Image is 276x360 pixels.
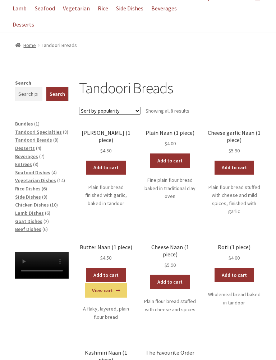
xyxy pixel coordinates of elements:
a: Add to cart: “Plain Naan (1 piece)” [150,153,190,168]
p: Showing all 8 results [146,105,189,117]
bdi: 5.90 [229,147,240,154]
a: Roti (1 piece) $4.00 [207,244,261,262]
a: Cheese garlic Naan (1 piece) $5.90 [207,129,261,155]
p: Fine plain flour bread baked in traditional clay oven [143,176,197,200]
span: 4 [53,169,55,176]
a: Lamb [9,0,30,16]
a: Side Dishes [15,194,41,200]
h2: Butter Naan (1 piece) [79,244,133,251]
a: Add to cart: “Garlic Naan (1 piece)” [86,161,126,175]
select: Shop order [79,107,141,115]
h2: Roti (1 piece) [207,244,261,251]
h1: Tandoori Breads [79,79,261,97]
span: 6 [44,226,46,232]
span: 8 [55,137,57,143]
p: Plain flour bread finished with garlic, baked in tandoor [79,183,133,208]
a: Cheese Naan (1 piece) $5.90 [143,244,197,269]
a: View cart [85,283,127,298]
span: 7 [41,153,43,160]
span: 2 [45,218,47,224]
span: 14 [59,177,64,184]
a: Tandoori Specialties [15,129,62,135]
a: Home [15,42,36,48]
bdi: 4.00 [229,255,240,261]
a: Side Dishes [113,0,147,16]
a: Beverages [15,153,38,160]
a: Goat Dishes [15,218,42,224]
h2: Cheese garlic Naan (1 piece) [207,129,261,143]
a: Rice [94,0,111,16]
bdi: 5.90 [165,262,176,268]
span: $ [100,147,103,154]
input: Search products… [15,87,42,101]
h2: [PERSON_NAME] (1 piece) [79,129,133,143]
span: 8 [34,161,37,167]
a: Add to cart: “Roti (1 piece)” [215,268,254,282]
bdi: 4.50 [100,147,111,154]
a: Beverages [148,0,180,16]
span: $ [229,255,231,261]
p: A flaky, layered, plain flour bread [79,305,133,321]
a: Add to cart: “Cheese garlic Naan (1 piece)” [215,161,254,175]
a: [PERSON_NAME] (1 piece) $4.50 [79,129,133,155]
a: Desserts [9,16,38,33]
a: Seafood Dishes [15,169,50,176]
a: Lamb Dishes [15,210,44,216]
a: Add to cart: “Butter Naan (1 piece)” [86,268,126,282]
label: Search [15,80,31,86]
a: Bundles [15,120,33,127]
span: $ [229,147,231,154]
a: Rice Dishes [15,185,41,192]
span: $ [100,255,103,261]
p: Plain flour bread stuffed with cheese and spices [143,297,197,313]
span: 4 [37,145,40,151]
a: Butter Naan (1 piece) $4.50 [79,244,133,262]
span: 1 [36,120,38,127]
button: Search [46,87,69,101]
span: / [36,41,41,49]
span: $ [165,140,167,147]
bdi: 4.50 [100,255,111,261]
a: Plain Naan (1 piece) $4.00 [143,129,197,148]
nav: breadcrumbs [15,41,261,49]
h2: Cheese Naan (1 piece) [143,244,197,258]
a: Tandoori Breads [15,137,52,143]
a: Seafood [31,0,58,16]
p: Plain flour bread stuffed with cheese and mild spices, finished with garlic [207,183,261,216]
a: Vegetarian Dishes [15,177,56,184]
span: 10 [51,202,56,208]
bdi: 4.00 [165,140,176,147]
span: 8 [43,194,46,200]
p: Wholemeal bread baked in tandoor [207,290,261,307]
h2: The Favourite Order [143,349,197,356]
span: $ [165,262,167,268]
span: 8 [64,129,67,135]
span: 6 [43,185,46,192]
a: Vegetarian [59,0,93,16]
a: Entrees [15,161,32,167]
a: Beef Dishes [15,226,41,232]
span: 6 [46,210,49,216]
a: Add to cart: “Cheese Naan (1 piece)” [150,275,190,289]
a: Desserts [15,145,35,151]
a: Chicken Dishes [15,202,49,208]
h2: Plain Naan (1 piece) [143,129,197,136]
